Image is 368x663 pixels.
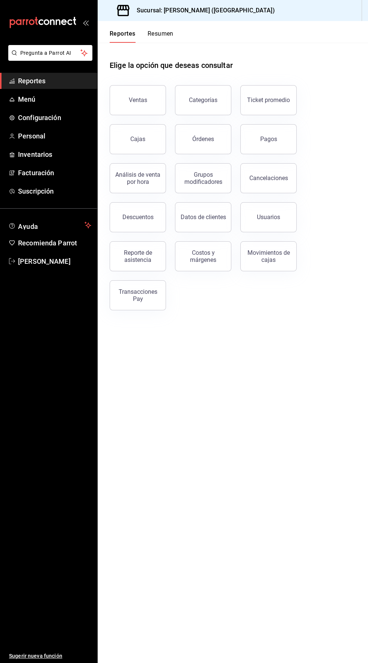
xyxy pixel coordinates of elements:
button: Descuentos [110,202,166,232]
button: Costos y márgenes [175,241,231,271]
h3: Sucursal: [PERSON_NAME] ([GEOGRAPHIC_DATA]) [131,6,275,15]
div: Reporte de asistencia [115,249,161,263]
button: Ventas [110,85,166,115]
span: Pregunta a Parrot AI [20,49,81,57]
button: Grupos modificadores [175,163,231,193]
div: Ticket promedio [247,96,290,104]
span: Configuración [18,113,91,123]
div: navigation tabs [110,30,173,43]
div: Costos y márgenes [180,249,226,263]
button: Datos de clientes [175,202,231,232]
div: Categorías [189,96,217,104]
button: Cancelaciones [240,163,297,193]
span: Facturación [18,168,91,178]
div: Transacciones Pay [115,288,161,302]
span: Sugerir nueva función [9,652,91,660]
button: Transacciones Pay [110,280,166,310]
span: Inventarios [18,149,91,159]
div: Órdenes [192,135,214,143]
div: Movimientos de cajas [245,249,292,263]
div: Datos de clientes [181,213,226,221]
button: Análisis de venta por hora [110,163,166,193]
button: open_drawer_menu [83,20,89,26]
span: Reportes [18,76,91,86]
div: Cajas [130,135,145,143]
a: Pregunta a Parrot AI [5,54,92,62]
span: Menú [18,94,91,104]
span: Personal [18,131,91,141]
span: [PERSON_NAME] [18,256,91,266]
button: Reportes [110,30,136,43]
button: Categorías [175,85,231,115]
span: Ayuda [18,221,81,230]
button: Resumen [148,30,173,43]
div: Descuentos [122,213,154,221]
button: Pregunta a Parrot AI [8,45,92,61]
div: Análisis de venta por hora [115,171,161,185]
div: Pagos [260,135,277,143]
button: Reporte de asistencia [110,241,166,271]
div: Ventas [129,96,147,104]
div: Cancelaciones [249,174,288,182]
button: Usuarios [240,202,297,232]
span: Recomienda Parrot [18,238,91,248]
h1: Elige la opción que deseas consultar [110,60,233,71]
button: Pagos [240,124,297,154]
button: Órdenes [175,124,231,154]
div: Usuarios [257,213,280,221]
span: Suscripción [18,186,91,196]
button: Cajas [110,124,166,154]
button: Movimientos de cajas [240,241,297,271]
button: Ticket promedio [240,85,297,115]
div: Grupos modificadores [180,171,226,185]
